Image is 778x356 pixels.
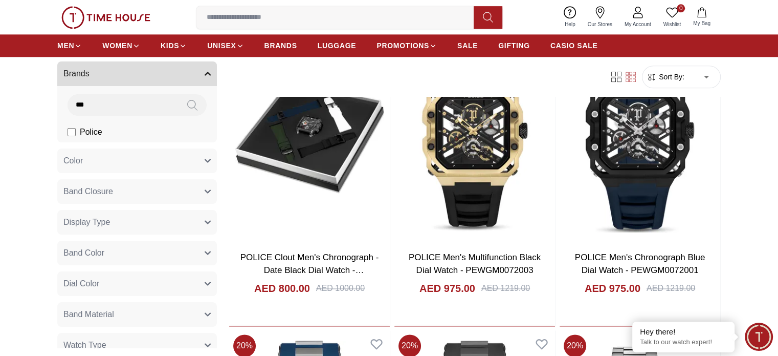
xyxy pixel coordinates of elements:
[240,253,379,288] a: POLICE Clout Men's Chronograph - Date Black Dial Watch - PEWGO0052401-SET
[161,36,187,55] a: KIDS
[80,126,102,138] span: Police
[57,302,217,327] button: Band Material
[316,282,365,295] div: AED 1000.00
[63,68,90,80] span: Brands
[57,40,74,51] span: MEN
[457,36,478,55] a: SALE
[68,128,76,136] input: Police
[550,40,598,51] span: CASIO SALE
[63,308,114,321] span: Band Material
[457,40,478,51] span: SALE
[102,40,132,51] span: WOMEN
[394,31,555,243] img: POLICE Men's Multifunction Black Dial Watch - PEWGM0072003
[207,36,243,55] a: UNISEX
[264,36,297,55] a: BRANDS
[102,36,140,55] a: WOMEN
[689,19,715,27] span: My Bag
[63,185,113,198] span: Band Closure
[57,149,217,173] button: Color
[57,271,217,296] button: Dial Color
[560,31,720,243] img: POLICE Men's Chronograph Blue Dial Watch - PEWGM0072001
[584,20,616,28] span: Our Stores
[63,155,83,167] span: Color
[57,179,217,204] button: Band Closure
[57,36,82,55] a: MEN
[647,282,695,295] div: AED 1219.00
[61,6,150,29] img: ...
[57,210,217,235] button: Display Type
[687,5,717,29] button: My Bag
[481,282,530,295] div: AED 1219.00
[63,339,106,351] span: Watch Type
[63,216,110,228] span: Display Type
[640,338,727,347] p: Talk to our watch expert!
[229,31,390,243] img: POLICE Clout Men's Chronograph - Date Black Dial Watch - PEWGO0052401-SET
[550,36,598,55] a: CASIO SALE
[498,40,530,51] span: GIFTING
[657,4,687,30] a: 0Wishlist
[559,4,582,30] a: Help
[376,40,429,51] span: PROMOTIONS
[677,4,685,12] span: 0
[647,72,684,82] button: Sort By:
[582,4,618,30] a: Our Stores
[657,72,684,82] span: Sort By:
[640,327,727,337] div: Hey there!
[585,281,640,296] h4: AED 975.00
[498,36,530,55] a: GIFTING
[207,40,236,51] span: UNISEX
[575,253,705,276] a: POLICE Men's Chronograph Blue Dial Watch - PEWGM0072001
[561,20,580,28] span: Help
[318,36,357,55] a: LUGGAGE
[161,40,179,51] span: KIDS
[659,20,685,28] span: Wishlist
[376,36,437,55] a: PROMOTIONS
[57,241,217,265] button: Band Color
[264,40,297,51] span: BRANDS
[620,20,655,28] span: My Account
[63,247,104,259] span: Band Color
[63,278,99,290] span: Dial Color
[254,281,310,296] h4: AED 800.00
[419,281,475,296] h4: AED 975.00
[318,40,357,51] span: LUGGAGE
[745,323,773,351] div: Chat Widget
[409,253,541,276] a: POLICE Men's Multifunction Black Dial Watch - PEWGM0072003
[57,61,217,86] button: Brands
